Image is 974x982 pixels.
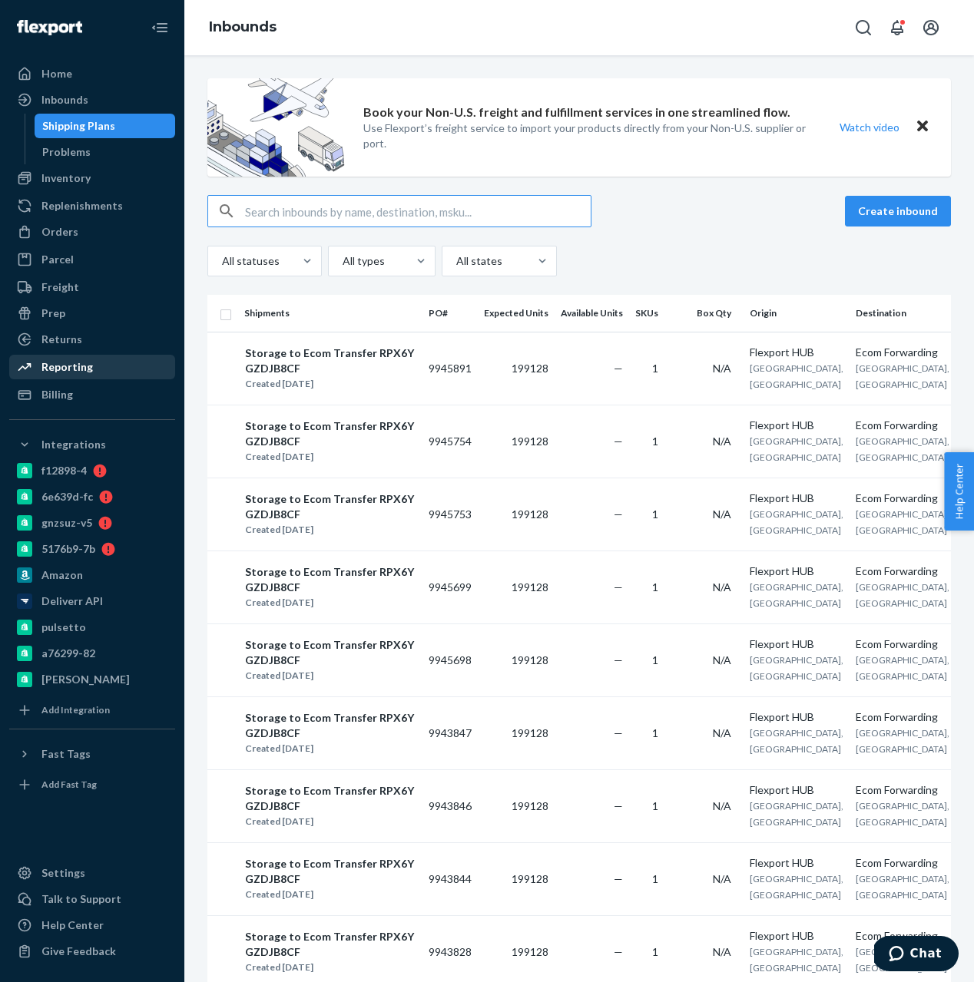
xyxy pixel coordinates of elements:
[512,508,548,521] span: 199128
[41,593,103,609] div: Deliverr API
[363,104,790,121] p: Book your Non-U.S. freight and fulfillment services in one streamlined flow.
[41,359,93,375] div: Reporting
[455,253,456,269] input: All states
[830,116,909,138] button: Watch video
[856,800,949,828] span: [GEOGRAPHIC_DATA], [GEOGRAPHIC_DATA]
[245,887,416,902] div: Created [DATE]
[652,435,658,448] span: 1
[856,654,949,682] span: [GEOGRAPHIC_DATA], [GEOGRAPHIC_DATA]
[9,166,175,190] a: Inventory
[713,362,731,375] span: N/A
[713,580,731,593] span: N/A
[856,636,949,652] div: Ecom Forwarding
[245,856,416,887] div: Storage to Ecom Transfer RPX6YGZDJB8CF
[9,537,175,561] a: 5176b9-7b
[856,782,949,798] div: Ecom Forwarding
[512,726,548,739] span: 199128
[9,887,175,911] button: Talk to Support
[42,118,115,134] div: Shipping Plans
[713,726,731,739] span: N/A
[422,842,478,915] td: 9943844
[9,563,175,587] a: Amazon
[9,742,175,766] button: Fast Tags
[856,345,949,360] div: Ecom Forwarding
[750,362,843,390] span: [GEOGRAPHIC_DATA], [GEOGRAPHIC_DATA]
[245,418,416,449] div: Storage to Ecom Transfer RPX6YGZDJB8CF
[220,253,222,269] input: All statuses
[512,799,548,812] span: 199128
[245,710,416,741] div: Storage to Ecom Transfer RPX6YGZDJB8CF
[9,61,175,86] a: Home
[41,279,79,295] div: Freight
[422,623,478,696] td: 9945698
[652,580,658,593] span: 1
[422,405,478,478] td: 9945754
[245,595,416,610] div: Created [DATE]
[916,12,946,43] button: Open account menu
[750,782,843,798] div: Flexport HUB
[9,458,175,483] a: f12898-4
[713,435,731,448] span: N/A
[652,945,658,958] span: 1
[245,196,591,226] input: Search inbounds by name, destination, msku...
[652,653,658,666] span: 1
[9,275,175,299] a: Freight
[245,346,416,376] div: Storage to Ecom Transfer RPX6YGZDJB8CF
[245,522,416,537] div: Created [DATE]
[41,865,85,881] div: Settings
[713,653,731,666] span: N/A
[41,463,87,478] div: f12898-4
[209,18,277,35] a: Inbounds
[41,252,74,267] div: Parcel
[363,121,811,151] p: Use Flexport’s freight service to import your products directly from your Non-U.S. supplier or port.
[9,861,175,885] a: Settings
[750,946,843,974] span: [GEOGRAPHIC_DATA], [GEOGRAPHIC_DATA]
[614,945,623,958] span: —
[614,362,623,375] span: —
[245,929,416,960] div: Storage to Ecom Transfer RPX6YGZDJB8CF
[750,709,843,725] div: Flexport HUB
[614,580,623,593] span: —
[41,224,78,240] div: Orders
[41,646,95,661] div: a76299-82
[144,12,175,43] button: Close Navigation
[245,960,416,975] div: Created [DATE]
[750,581,843,609] span: [GEOGRAPHIC_DATA], [GEOGRAPHIC_DATA]
[750,654,843,682] span: [GEOGRAPHIC_DATA], [GEOGRAPHIC_DATA]
[713,508,731,521] span: N/A
[750,928,843,944] div: Flexport HUB
[512,435,548,448] span: 199128
[41,489,93,504] div: 6e639d-fc
[9,432,175,457] button: Integrations
[478,295,555,332] th: Expected Units
[41,778,97,791] div: Add Fast Tag
[41,170,91,186] div: Inventory
[41,672,130,687] div: [PERSON_NAME]
[9,667,175,692] a: [PERSON_NAME]
[856,435,949,463] span: [GEOGRAPHIC_DATA], [GEOGRAPHIC_DATA]
[42,144,91,160] div: Problems
[652,726,658,739] span: 1
[197,5,289,50] ol: breadcrumbs
[245,449,416,465] div: Created [DATE]
[41,92,88,107] div: Inbounds
[41,746,91,762] div: Fast Tags
[750,435,843,463] span: [GEOGRAPHIC_DATA], [GEOGRAPHIC_DATA]
[9,641,175,666] a: a76299-82
[874,936,959,974] iframe: Opens a widget where you can chat to one of our agents
[512,945,548,958] span: 199128
[41,437,106,452] div: Integrations
[882,12,913,43] button: Open notifications
[41,567,83,583] div: Amazon
[245,668,416,683] div: Created [DATE]
[9,247,175,272] a: Parcel
[9,355,175,379] a: Reporting
[671,295,744,332] th: Box Qty
[750,418,843,433] div: Flexport HUB
[856,709,949,725] div: Ecom Forwarding
[512,580,548,593] span: 199128
[614,799,623,812] span: —
[750,855,843,871] div: Flexport HUB
[35,140,176,164] a: Problems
